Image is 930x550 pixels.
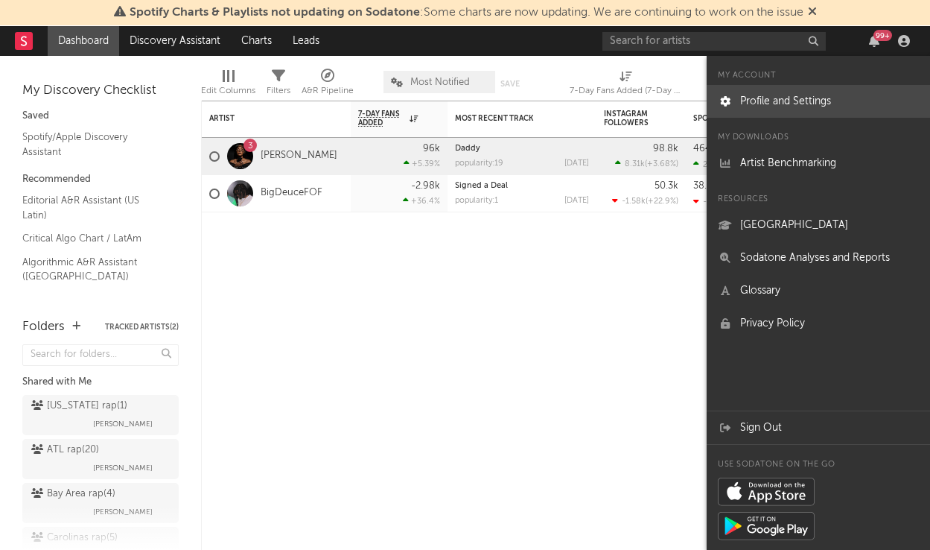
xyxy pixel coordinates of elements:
div: 7-Day Fans Added (7-Day Fans Added) [570,82,681,100]
a: Spotify/Apple Discovery Assistant [22,129,164,159]
div: Artist [209,114,321,123]
a: Artist Benchmarking [707,147,930,180]
a: Editorial A&R Assistant (US Latin) [22,192,164,223]
a: ATL rap(20)[PERSON_NAME] [22,439,179,479]
a: Dashboard [48,26,119,56]
div: 96k [423,144,440,154]
a: Privacy Policy [707,307,930,340]
div: +36.4 % [403,196,440,206]
span: [PERSON_NAME] [93,459,153,477]
div: 7-Day Fans Added (7-Day Fans Added) [570,63,681,107]
div: Filters [267,82,290,100]
div: Resources [707,191,930,209]
div: ATL rap ( 20 ) [31,441,99,459]
button: Tracked Artists(2) [105,323,179,331]
div: Instagram Followers [604,110,656,127]
a: Critical Algo Chart / LatAm [22,230,164,247]
div: My Account [707,67,930,85]
a: [PERSON_NAME] [261,150,337,162]
div: 38.6k [693,181,718,191]
span: [PERSON_NAME] [93,503,153,521]
div: Spotify Monthly Listeners [693,114,805,123]
div: Daddy [455,145,589,153]
div: popularity: 1 [455,197,498,205]
div: Use Sodatone on the go [707,456,930,474]
div: Folders [22,318,65,336]
div: Most Recent Track [455,114,567,123]
span: +3.68 % [647,160,676,168]
a: Profile and Settings [707,85,930,118]
div: Carolinas rap ( 5 ) [31,529,118,547]
div: -2.98k [411,181,440,191]
div: popularity: 19 [455,159,503,168]
span: Most Notified [410,78,470,87]
div: Recommended [22,171,179,189]
div: 98.8k [653,144,678,154]
div: 212k [693,159,720,169]
span: +22.9 % [648,197,676,206]
div: A&R Pipeline [302,82,354,100]
input: Search for artists [602,32,826,51]
div: ( ) [615,159,678,168]
div: [DATE] [564,159,589,168]
div: [DATE] [564,197,589,205]
a: Leads [282,26,330,56]
a: Sodatone Analyses and Reports [707,241,930,274]
div: 50.3k [654,181,678,191]
div: Signed a Deal [455,182,589,190]
a: Daddy [455,145,480,153]
input: Search for folders... [22,344,179,366]
a: BigDeuceFOF [261,187,322,200]
span: : Some charts are now updating. We are continuing to work on the issue [130,7,803,19]
a: [GEOGRAPHIC_DATA] [707,209,930,241]
div: -4.47k [693,197,728,206]
div: +5.39 % [404,159,440,168]
span: Spotify Charts & Playlists not updating on Sodatone [130,7,420,19]
div: [US_STATE] rap ( 1 ) [31,397,127,415]
div: Bay Area rap ( 4 ) [31,485,115,503]
div: My Downloads [707,129,930,147]
span: Dismiss [808,7,817,19]
a: Glossary [707,274,930,307]
a: [US_STATE] rap(1)[PERSON_NAME] [22,395,179,435]
span: [PERSON_NAME] [93,415,153,433]
a: Charts [231,26,282,56]
div: ( ) [612,196,678,206]
button: Save [500,80,520,88]
div: 464k [693,144,716,154]
a: Sign Out [707,411,930,444]
div: Filters [267,63,290,107]
a: Bay Area rap(4)[PERSON_NAME] [22,483,179,523]
div: Edit Columns [201,82,255,100]
span: 8.31k [625,160,645,168]
div: My Discovery Checklist [22,82,179,100]
a: Discovery Assistant [119,26,231,56]
button: 99+ [869,35,879,47]
div: 99 + [873,30,892,41]
span: -1.58k [622,197,646,206]
span: 7-Day Fans Added [358,110,406,127]
a: Algorithmic A&R Assistant ([GEOGRAPHIC_DATA]) [22,254,164,285]
div: Edit Columns [201,63,255,107]
a: Signed a Deal [455,182,508,190]
div: A&R Pipeline [302,63,354,107]
div: Saved [22,107,179,125]
div: Shared with Me [22,373,179,391]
